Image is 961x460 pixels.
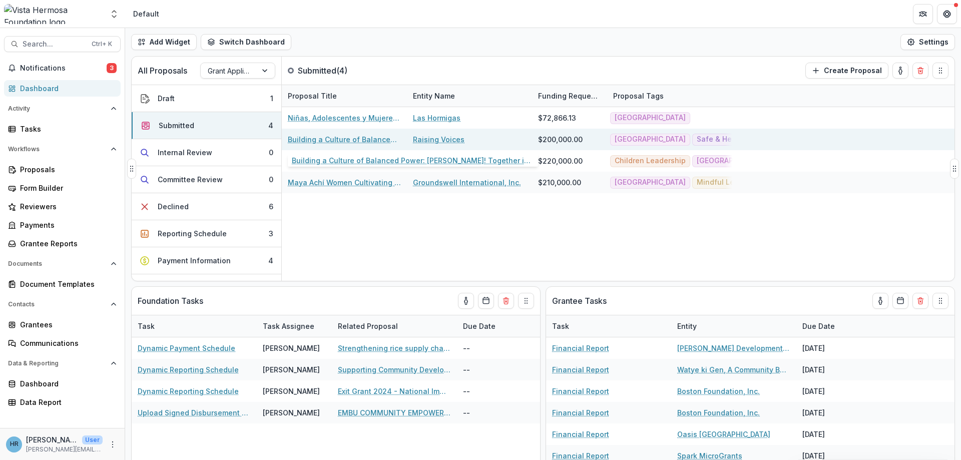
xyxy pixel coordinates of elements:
[4,198,121,215] a: Reviewers
[615,114,686,122] span: [GEOGRAPHIC_DATA]
[257,315,332,337] div: Task Assignee
[282,91,343,101] div: Proposal Title
[131,34,197,50] button: Add Widget
[8,105,107,112] span: Activity
[270,93,273,104] div: 1
[4,217,121,233] a: Payments
[552,343,609,353] a: Financial Report
[457,315,532,337] div: Due Date
[552,295,607,307] p: Grantee Tasks
[413,177,521,188] a: Groundswell International, Inc.
[892,63,908,79] button: toggle-assigned-to-me
[796,337,871,359] div: [DATE]
[138,364,239,375] a: Dynamic Reporting Schedule
[159,120,194,131] div: Submitted
[138,295,203,307] p: Foundation Tasks
[268,255,273,266] div: 4
[4,121,121,137] a: Tasks
[4,180,121,196] a: Form Builder
[332,321,404,331] div: Related Proposal
[407,85,532,107] div: Entity Name
[478,293,494,309] button: Calendar
[107,438,119,450] button: More
[413,113,460,123] a: Las Hormigas
[4,60,121,76] button: Notifications3
[8,360,107,367] span: Data & Reporting
[107,63,117,73] span: 3
[4,141,121,157] button: Open Workflows
[269,201,273,212] div: 6
[263,343,320,353] div: [PERSON_NAME]
[20,164,113,175] div: Proposals
[20,397,113,407] div: Data Report
[532,85,607,107] div: Funding Requested
[158,174,223,185] div: Committee Review
[677,343,790,353] a: [PERSON_NAME] Development Society
[20,319,113,330] div: Grantees
[538,134,583,145] div: $200,000.00
[538,177,581,188] div: $210,000.00
[338,364,451,375] a: Supporting Community Development in [GEOGRAPHIC_DATA]
[932,293,948,309] button: Drag
[338,343,451,353] a: Strengthening rice supply chain and food security through agricultural extension services and irr...
[201,34,291,50] button: Switch Dashboard
[282,85,407,107] div: Proposal Title
[457,402,532,423] div: --
[4,335,121,351] a: Communications
[546,315,671,337] div: Task
[132,139,281,166] button: Internal Review0
[697,178,765,187] span: Mindful Leadership
[129,7,163,21] nav: breadcrumb
[332,315,457,337] div: Related Proposal
[263,407,320,418] div: [PERSON_NAME]
[4,235,121,252] a: Grantee Reports
[532,91,607,101] div: Funding Requested
[4,161,121,178] a: Proposals
[950,159,959,179] button: Drag
[158,201,189,212] div: Declined
[677,364,790,375] a: Watye ki Gen, A Community Based Organization
[607,85,732,107] div: Proposal Tags
[413,134,464,145] a: Raising Voices
[937,4,957,24] button: Get Help
[4,80,121,97] a: Dashboard
[796,423,871,445] div: [DATE]
[338,407,451,418] a: EMBU COMMUNITY EMPOWERMENT PROJECT (BRIDGE) - Improving the lives of people in addictions and the...
[552,364,609,375] a: Financial Report
[20,83,113,94] div: Dashboard
[796,321,841,331] div: Due Date
[407,91,461,101] div: Entity Name
[269,147,273,158] div: 0
[912,293,928,309] button: Delete card
[8,301,107,308] span: Contacts
[138,343,235,353] a: Dynamic Payment Schedule
[697,135,780,144] span: Safe & Healthy Families
[132,315,257,337] div: Task
[288,134,401,145] a: Building a Culture of Balanced Power: [PERSON_NAME]! Together in [GEOGRAPHIC_DATA] and [GEOGRAPHI...
[132,85,281,112] button: Draft1
[518,293,534,309] button: Drag
[158,228,227,239] div: Reporting Schedule
[132,112,281,139] button: Submitted4
[677,386,760,396] a: Boston Foundation, Inc.
[133,9,159,19] div: Default
[697,157,768,165] span: [GEOGRAPHIC_DATA]
[10,441,19,447] div: Hannah Roosendaal
[20,378,113,389] div: Dashboard
[20,238,113,249] div: Grantee Reports
[132,193,281,220] button: Declined6
[913,4,933,24] button: Partners
[552,429,609,439] a: Financial Report
[158,147,212,158] div: Internal Review
[615,135,686,144] span: [GEOGRAPHIC_DATA]
[796,315,871,337] div: Due Date
[26,434,78,445] p: [PERSON_NAME]
[615,157,686,165] span: Children Leadership
[8,146,107,153] span: Workflows
[457,359,532,380] div: --
[912,63,928,79] button: Delete card
[796,380,871,402] div: [DATE]
[138,65,187,77] p: All Proposals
